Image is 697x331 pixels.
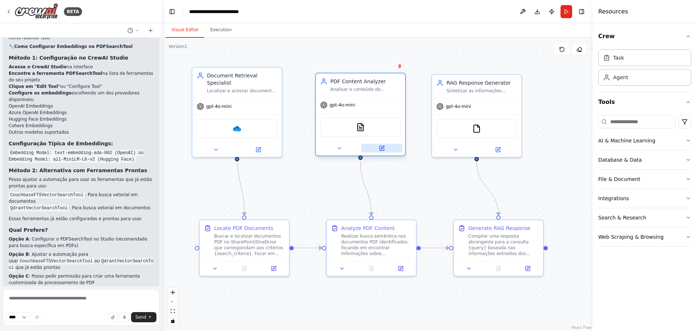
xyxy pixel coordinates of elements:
[238,145,279,154] button: Open in side panel
[119,312,130,322] button: Click to speak your automation idea
[9,116,154,122] li: Hugging Face Embeddings
[18,258,94,265] code: CouchbaseFTSVectorSearchTool
[341,225,395,232] div: Analyze PDF Content
[9,252,29,257] strong: Opção B
[9,273,154,286] p: : Posso pedir permissão para criar uma ferramenta customizada de processamento de PDF
[214,225,273,232] div: Locate PDF Documents
[9,141,113,146] strong: Configuração Típica de Embeddings:
[598,195,629,202] div: Integrations
[145,26,156,35] button: Start a new chat
[233,154,248,215] g: Edge from 8e79469f-1acc-42e2-b7c3-bb577bc5a034 to 423bc4cc-2406-4e21-8dbc-585459c3d301
[598,92,691,112] button: Tools
[9,71,102,76] strong: Encontre a ferramenta PDFSearchTool
[9,167,147,173] strong: Método 2: Alternativa com Ferramentas Prontas
[9,227,48,233] strong: Qual Prefere?
[9,205,154,211] li: - Para busca vetorial em documentos
[598,233,664,241] div: Web Scraping & Browsing
[477,145,518,154] button: Open in side panel
[468,233,539,257] div: Compilar uma resposta abrangente para a consulta {query} baseada nas informações extraídas dos do...
[199,219,290,276] div: Locate PDF DocumentsBuscar e localizar documentos PDF no SharePoint/OneDrive que correspondam aos...
[613,54,624,61] div: Task
[473,161,502,215] g: Edge from 9bf8fd18-29a7-4cf5-a37a-d097ce568f23 to 9aafe648-4baf-46e7-b209-d018f2b76d4d
[9,251,154,271] p: : Ajustar a automação para usar ou que já estão prontas
[483,264,514,273] button: No output available
[9,122,154,129] li: Cohere Embeddings
[9,90,71,96] strong: Configure os embeddings
[168,297,178,307] button: zoom out
[9,90,154,136] li: escolhendo um dos provedores disponíveis:
[421,245,449,252] g: Edge from 36957e5e-9998-4c29-badc-262c4904c180 to 9aafe648-4baf-46e7-b209-d018f2b76d4d
[233,124,241,133] img: OneDrive
[9,70,154,83] li: na lista de ferramentas do seu projeto
[9,55,128,61] strong: Método 1: Configuração no CrewAI Studio
[108,312,118,322] button: Upload files
[9,129,154,136] li: Outros modelos suportados
[192,67,282,158] div: Document Retrieval SpecialistLocalizar e acessar documentos PDF do SharePoint/OneDrive baseado no...
[206,104,232,109] span: gpt-4o-mini
[9,274,29,279] strong: Opção C
[598,112,691,253] div: Tools
[9,258,154,271] code: QdrantVectorSearchTool
[330,78,401,85] div: PDF Content Analyzer
[15,3,58,20] img: Logo
[9,103,154,109] li: OpenAI Embeddings
[330,102,355,108] span: gpt-4o-mini
[598,208,691,227] button: Search & Research
[576,7,587,17] button: Hide right sidebar
[9,192,85,198] code: CouchbaseFTSVectorSearchTool
[598,47,691,92] div: Crew
[9,237,29,242] strong: Opção A
[515,264,540,273] button: Open in side panel
[598,150,691,169] button: Database & Data
[125,26,142,35] button: Switch to previous chat
[341,233,412,257] div: Realizar busca semântica nos documentos PDF identificados, focando em encontrar informações sobre...
[9,84,60,89] strong: Clique em "Edit Tool"
[598,26,691,47] button: Crew
[229,264,260,273] button: No output available
[168,316,178,326] button: toggle interactivity
[326,219,417,276] div: Analyze PDF ContentRealizar busca semântica nos documentos PDF identificados, focando em encontra...
[9,236,154,249] p: : Configurar o PDFSearchTool no Studio (recomendado para busca específica em PDFs)
[294,245,322,252] g: Edge from 423bc4cc-2406-4e21-8dbc-585459c3d301 to 36957e5e-9998-4c29-badc-262c4904c180
[315,74,406,158] div: PDF Content AnalyzerAnalisar o conteúdo de documentos PDF focando em encontrar informações sobre ...
[598,7,628,16] h4: Resources
[613,74,628,81] div: Agent
[9,205,69,211] code: QdrantVectorSearchTool
[131,312,156,322] button: Send
[395,61,404,71] button: Delete node
[9,191,154,205] li: - Para busca vetorial em documentos
[214,233,285,257] div: Buscar e localizar documentos PDF no SharePoint/OneDrive que correspondam aos critérios {search_c...
[598,214,646,221] div: Search & Research
[9,64,154,70] li: na interface
[14,44,133,49] strong: Como Configurar Embeddings no PDFSearchTool
[598,131,691,150] button: AI & Machine Learning
[168,288,178,326] div: React Flow controls
[330,86,401,92] div: Analisar o conteúdo de documentos PDF focando em encontrar informações sobre {analysis_topic} e i...
[32,312,42,322] button: Improve this prompt
[388,264,413,273] button: Open in side panel
[207,88,277,94] div: Localizar e acessar documentos PDF do SharePoint/OneDrive baseado nos critérios de busca {search_...
[166,23,204,38] button: Visual Editor
[598,189,691,208] button: Integrations
[9,83,154,90] li: ou "Configure Tool"
[356,123,365,132] img: PDFSearchTool
[356,264,387,273] button: No output available
[9,176,154,189] p: Posso ajustar a automação para usar as ferramentas que já estão prontas para uso:
[453,219,544,276] div: Generate RAG ResponseCompilar uma resposta abrangente para a consulta {query} baseada nas informa...
[189,8,257,15] nav: breadcrumb
[9,215,154,222] p: Essas ferramentas já estão configuradas e prontas para usar.
[447,88,517,94] div: Sintetizar as informações encontradas nos documentos PDF em uma resposta estruturada sobre {query...
[357,161,375,215] g: Edge from 0360977b-8679-44e0-8b90-d7daa1e22d5b to 36957e5e-9998-4c29-badc-262c4904c180
[9,43,154,50] h2: 🔧
[598,137,655,144] div: AI & Machine Learning
[431,74,522,158] div: RAG Response GeneratorSintetizar as informações encontradas nos documentos PDF em uma resposta es...
[572,326,591,330] a: React Flow attribution
[598,175,640,183] div: File & Document
[168,307,178,316] button: fit view
[135,314,146,320] span: Send
[598,170,691,189] button: File & Document
[168,288,178,297] button: zoom in
[446,104,471,109] span: gpt-4o-mini
[204,23,237,38] button: Execution
[598,156,642,164] div: Database & Data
